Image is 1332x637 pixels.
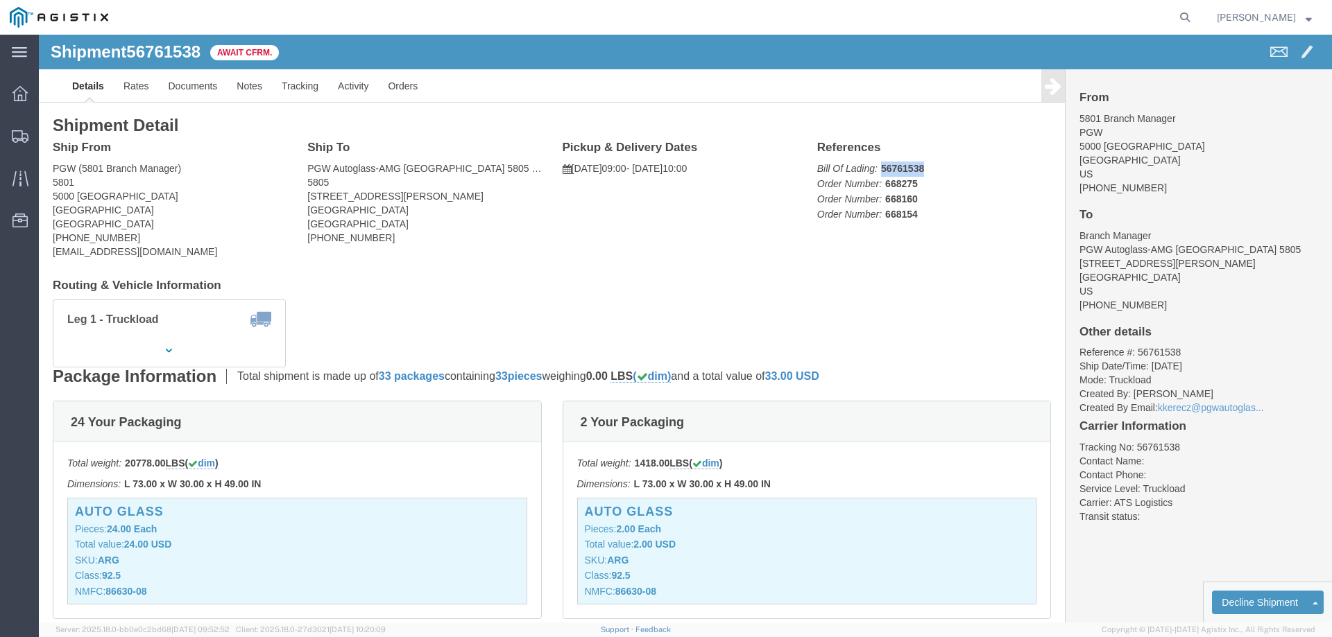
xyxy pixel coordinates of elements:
[330,625,386,634] span: [DATE] 10:20:09
[601,625,635,634] a: Support
[55,625,230,634] span: Server: 2025.18.0-bb0e0c2bd68
[1216,9,1313,26] button: [PERSON_NAME]
[1102,624,1315,636] span: Copyright © [DATE]-[DATE] Agistix Inc., All Rights Reserved
[635,625,671,634] a: Feedback
[236,625,386,634] span: Client: 2025.18.0-27d3021
[171,625,230,634] span: [DATE] 09:52:52
[1217,10,1296,25] span: Jesse Jordan
[39,35,1332,622] iframe: FS Legacy Container
[10,7,108,28] img: logo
